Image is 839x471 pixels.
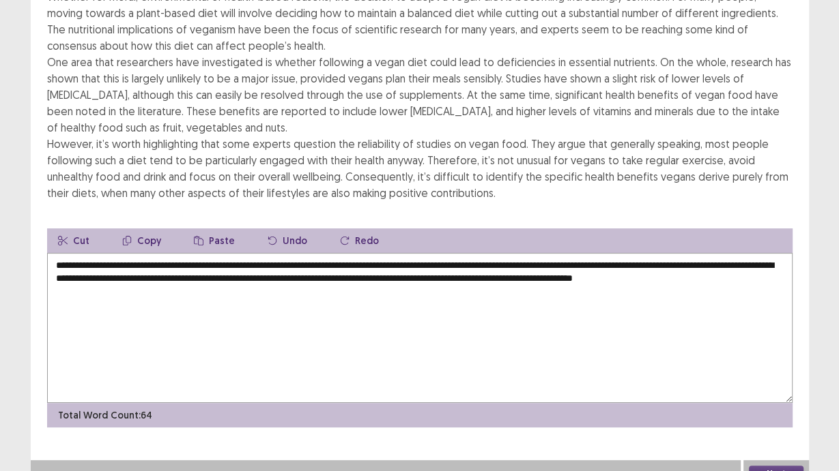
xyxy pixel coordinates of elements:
[47,228,100,253] button: Cut
[257,228,318,253] button: Undo
[58,408,152,423] p: Total Word Count: 64
[111,228,172,253] button: Copy
[329,228,390,253] button: Redo
[183,228,246,253] button: Paste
